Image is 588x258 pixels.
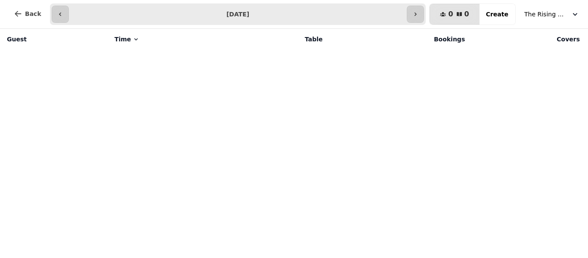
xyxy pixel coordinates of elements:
span: 0 [464,11,469,18]
span: 0 [448,11,453,18]
button: Create [479,4,515,25]
span: Back [25,11,41,17]
button: Time [115,35,139,44]
span: Time [115,35,131,44]
button: Back [7,3,48,24]
th: Covers [470,29,585,50]
th: Bookings [328,29,470,50]
button: The Rising Sun [519,6,585,22]
span: The Rising Sun [524,10,567,19]
span: Create [486,11,508,17]
th: Table [231,29,328,50]
button: 00 [430,4,479,25]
